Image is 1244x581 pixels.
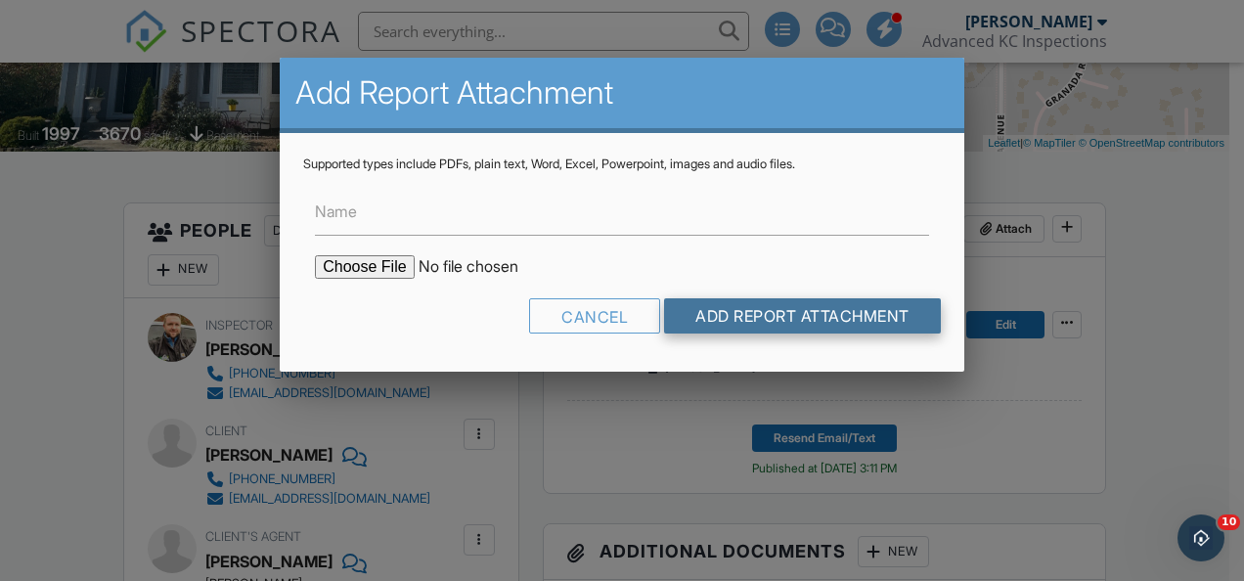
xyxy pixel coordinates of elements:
label: Name [315,201,357,222]
div: Supported types include PDFs, plain text, Word, Excel, Powerpoint, images and audio files. [303,156,941,172]
h2: Add Report Attachment [295,73,949,112]
iframe: Intercom live chat [1177,514,1224,561]
span: 10 [1218,514,1240,530]
input: Add Report Attachment [664,298,941,334]
div: Cancel [529,298,660,334]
